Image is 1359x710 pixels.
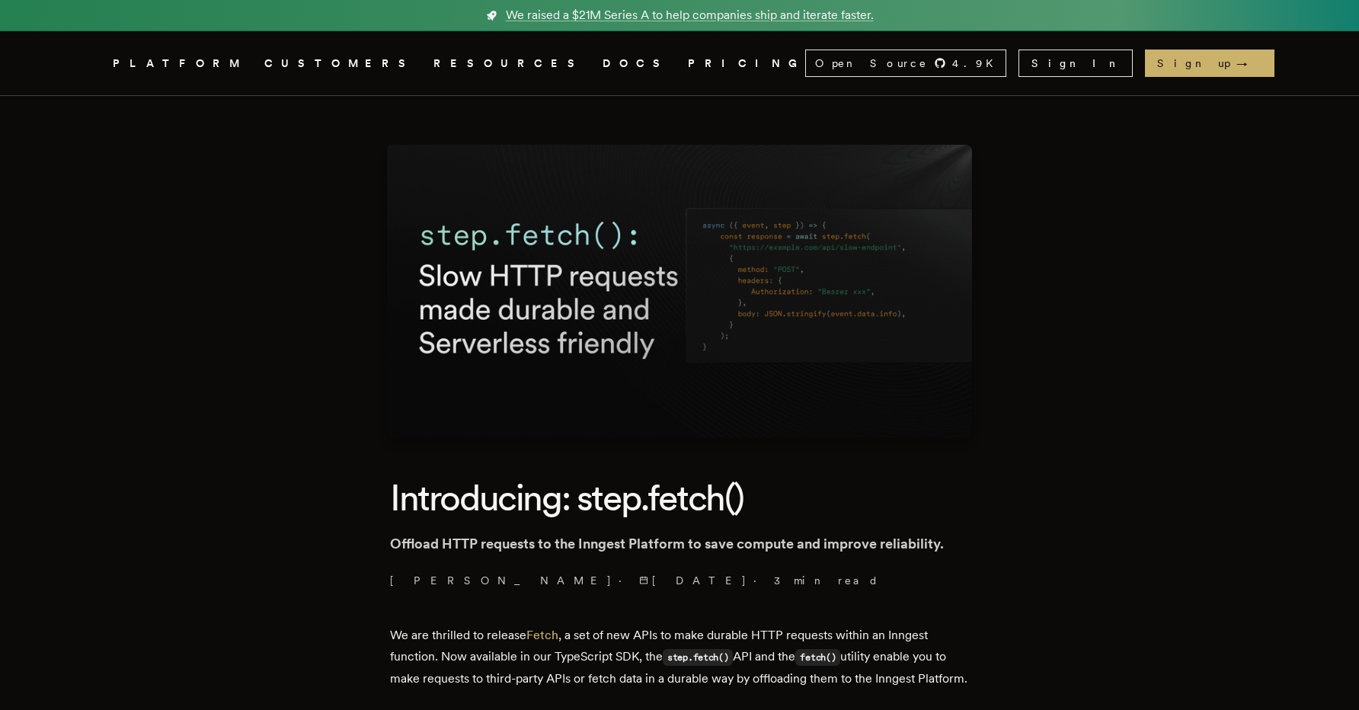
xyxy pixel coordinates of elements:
[688,54,805,73] a: PRICING
[603,54,670,73] a: DOCS
[387,145,972,437] img: Featured image for Introducing: step.fetch() blog post
[1236,56,1262,71] span: →
[506,6,874,24] span: We raised a $21M Series A to help companies ship and iterate faster.
[639,573,747,588] span: [DATE]
[526,628,558,642] a: Fetch
[815,56,928,71] span: Open Source
[952,56,1002,71] span: 4.9 K
[390,474,969,521] h1: Introducing: step.fetch()
[70,31,1289,95] nav: Global
[433,54,584,73] button: RESOURCES
[1145,50,1274,77] a: Sign up
[390,533,969,555] p: Offload HTTP requests to the Inngest Platform to save compute and improve reliability.
[663,649,733,666] code: step.fetch()
[795,649,840,666] code: fetch()
[774,573,879,588] span: 3 min read
[390,573,612,588] a: [PERSON_NAME]
[113,54,246,73] button: PLATFORM
[390,573,969,588] p: · ·
[264,54,415,73] a: CUSTOMERS
[1018,50,1133,77] a: Sign In
[390,625,969,689] p: We are thrilled to release , a set of new APIs to make durable HTTP requests within an Inngest fu...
